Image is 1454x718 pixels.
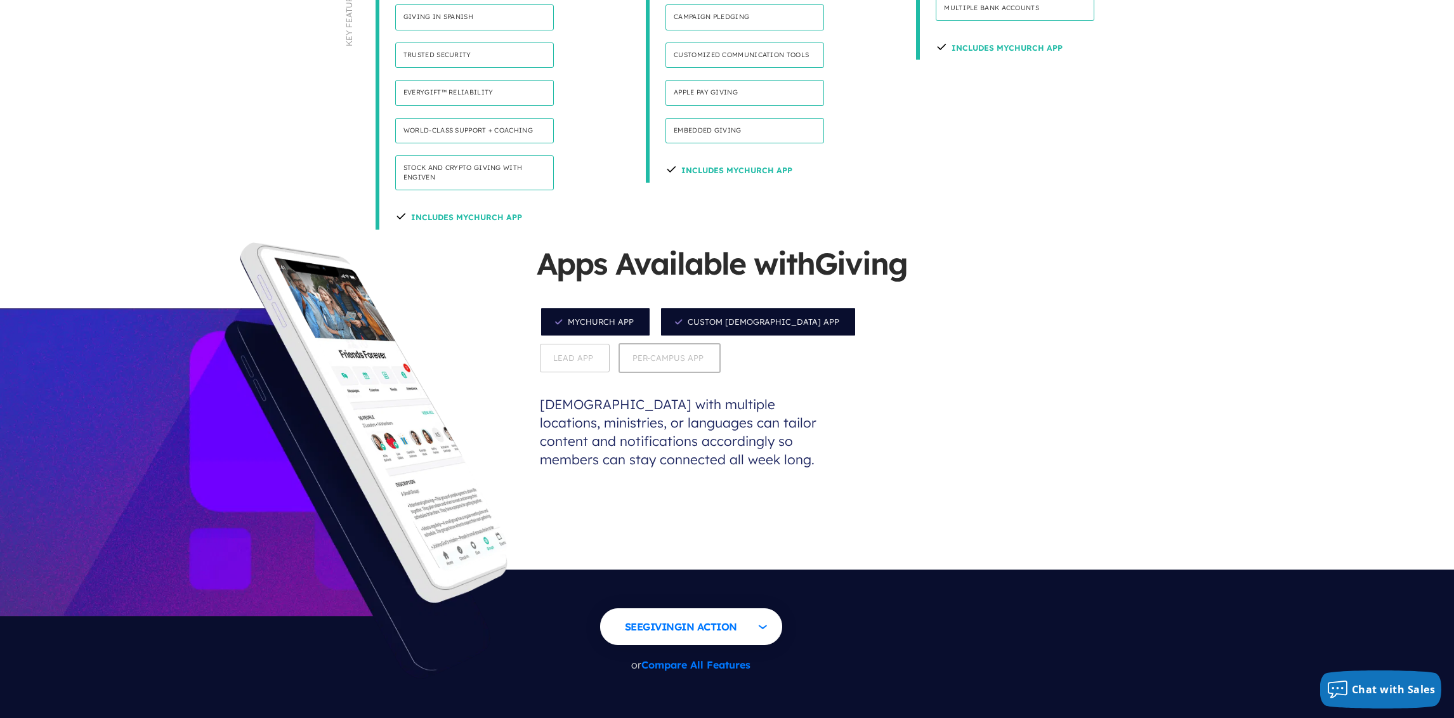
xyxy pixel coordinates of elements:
a: Compare All Features [641,658,750,671]
button: Chat with Sales [1320,670,1442,708]
span: Custom [DEMOGRAPHIC_DATA] App [660,307,856,337]
h4: Everygift™ Reliability [395,80,554,106]
p: [DEMOGRAPHIC_DATA] with multiple locations, ministries, or languages can tailor content and notif... [537,376,841,488]
h4: Stock and Crypto Giving with Engiven [395,155,554,190]
img: app_screens-church-mychurch.png [245,249,508,576]
span: Lead App [540,344,610,372]
span: Per-Campus App [619,343,721,373]
p: or [600,651,782,679]
h4: Includes Mychurch App [936,33,1063,60]
h4: Customized communication tools [665,42,824,69]
h4: World-class support + coaching [395,118,554,144]
h4: Campaign pledging [665,4,824,30]
h4: Apple Pay Giving [665,80,824,106]
h4: Includes Mychurch App [665,155,792,182]
h4: Giving in Spanish [395,4,554,30]
button: SeeGivingin Action [600,608,782,645]
h4: Embedded Giving [665,118,824,144]
span: Giving [643,620,681,633]
span: MyChurch App [540,307,651,337]
h4: Includes MyChurch App [395,202,522,229]
h5: Apps Available with [537,242,917,304]
span: Giving [815,244,907,282]
span: Chat with Sales [1352,682,1436,696]
h4: Trusted security [395,42,554,69]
